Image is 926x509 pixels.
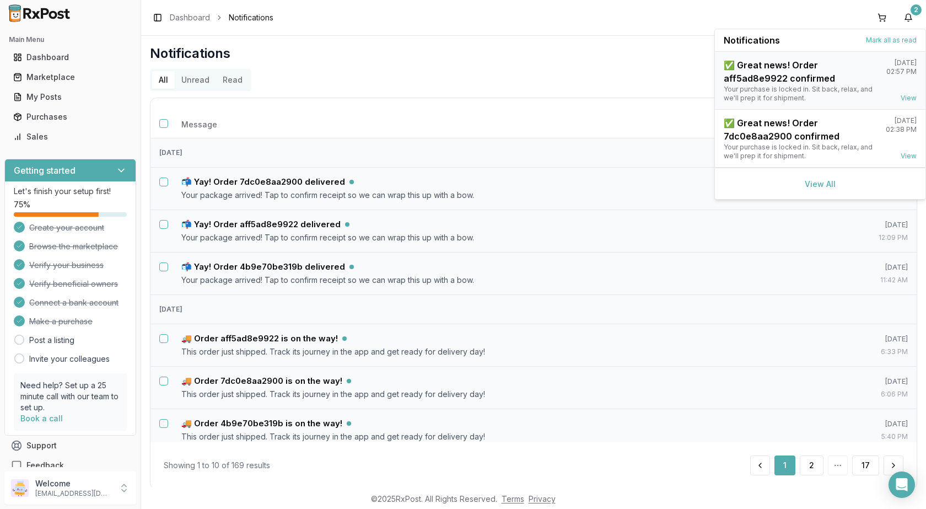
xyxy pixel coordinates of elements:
button: All [152,71,175,89]
div: 02:57 PM [886,67,917,76]
div: 6:06 PM [831,389,908,400]
div: 11:42 AM [831,275,908,286]
a: Dashboard [170,12,210,23]
h3: Getting started [14,164,76,177]
button: 17 [852,456,879,475]
div: Showing 1 to 10 of 169 results [164,460,270,471]
h5: 📬 Yay! Order 7dc0e8aa2900 delivered [181,176,345,187]
span: [DATE] [885,334,908,343]
p: Need help? Set up a 25 minute call with our team to set up. [20,380,120,413]
h4: [DATE] [159,304,908,315]
p: [EMAIL_ADDRESS][DOMAIN_NAME] [35,489,112,498]
button: Unread [175,71,216,89]
button: Dashboard [4,49,136,66]
span: [DATE] [885,262,908,271]
div: Your purchase is locked in. Sit back, relax, and we'll prep it for shipment. [724,85,877,103]
button: Feedback [4,456,136,475]
button: Support [4,436,136,456]
span: Notifications [724,34,780,47]
p: Your package arrived! Tap to confirm receipt so we can wrap this up with a bow. [181,275,813,286]
button: Marketplace [4,68,136,86]
div: [DATE] [895,58,917,67]
nav: breadcrumb [170,12,273,23]
div: [DATE] [895,116,917,125]
span: Create your account [29,222,104,233]
div: Your purchase is locked in. Sit back, relax, and we'll prep it for shipment. [724,143,877,160]
div: 6:33 PM [831,346,908,357]
a: Dashboard [9,47,132,67]
button: 2 [900,9,917,26]
div: Purchases [13,111,127,122]
button: Select notification: 📬 Yay! Order 4b9e70be319b delivered [159,262,168,271]
a: Invite your colleagues [29,353,110,365]
span: Verify your business [29,260,104,271]
span: Verify beneficial owners [29,278,118,290]
a: View All [805,179,836,189]
h5: 🚚 Order 7dc0e8aa2900 is on the way! [181,376,342,387]
button: Select notification: 📬 Yay! Order aff5ad8e9922 delivered [159,220,168,229]
a: Book a call [20,414,63,423]
a: Post a listing [29,335,74,346]
div: 2 [911,4,922,15]
h5: 🚚 Order 4b9e70be319b is on the way! [181,418,342,429]
span: Connect a bank account [29,297,119,308]
div: 02:38 PM [886,125,917,134]
h1: Notifications [150,45,230,62]
div: Sales [13,131,127,142]
button: Select notification: 🚚 Order 4b9e70be319b is on the way! [159,419,168,428]
div: My Posts [13,92,127,103]
a: View [901,94,917,103]
p: Your package arrived! Tap to confirm receipt so we can wrap this up with a bow. [181,190,813,201]
a: My Posts [9,87,132,107]
span: Browse the marketplace [29,241,118,252]
div: Dashboard [13,52,127,63]
span: [DATE] [885,377,908,385]
span: Feedback [26,460,64,471]
div: Open Intercom Messenger [889,472,915,498]
button: 2 [800,456,823,475]
span: 75 % [14,199,30,210]
button: Sales [4,128,136,146]
span: [DATE] [885,419,908,428]
a: Privacy [529,494,556,503]
button: Select all notifications [159,119,168,128]
span: Make a purchase [29,316,93,327]
span: [DATE] [885,220,908,229]
a: Terms [502,494,524,503]
button: Select notification: 🚚 Order aff5ad8e9922 is on the way! [159,334,168,343]
img: RxPost Logo [4,4,75,22]
div: Marketplace [13,72,127,83]
h5: 🚚 Order aff5ad8e9922 is on the way! [181,333,338,344]
p: This order just shipped. Track its journey in the app and get ready for delivery day! [181,346,813,357]
button: Purchases [4,108,136,126]
p: This order just shipped. Track its journey in the app and get ready for delivery day! [181,389,813,400]
button: Select notification: 📬 Yay! Order 7dc0e8aa2900 delivered [159,178,168,186]
th: Message [173,111,822,138]
button: Mark all as read [866,36,917,45]
button: Select notification: 🚚 Order 7dc0e8aa2900 is on the way! [159,377,168,385]
div: ✅ Great news! Order 7dc0e8aa2900 confirmed [724,116,877,143]
p: Welcome [35,478,112,489]
button: 1 [774,456,795,475]
h2: Main Menu [9,35,132,44]
p: Your package arrived! Tap to confirm receipt so we can wrap this up with a bow. [181,232,813,243]
img: User avatar [11,479,29,497]
button: My Posts [4,88,136,106]
div: ✅ Great news! Order aff5ad8e9922 confirmed [724,58,877,85]
button: Read [216,71,249,89]
a: Sales [9,127,132,147]
p: Let's finish your setup first! [14,186,127,197]
div: 12:09 PM [831,232,908,243]
p: This order just shipped. Track its journey in the app and get ready for delivery day! [181,431,813,442]
h4: [DATE] [159,147,908,158]
a: Purchases [9,107,132,127]
a: View [901,152,917,160]
span: Notifications [229,12,273,23]
h5: 📬 Yay! Order 4b9e70be319b delivered [181,261,345,272]
a: Marketplace [9,67,132,87]
h5: 📬 Yay! Order aff5ad8e9922 delivered [181,219,341,230]
div: 5:40 PM [831,431,908,442]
